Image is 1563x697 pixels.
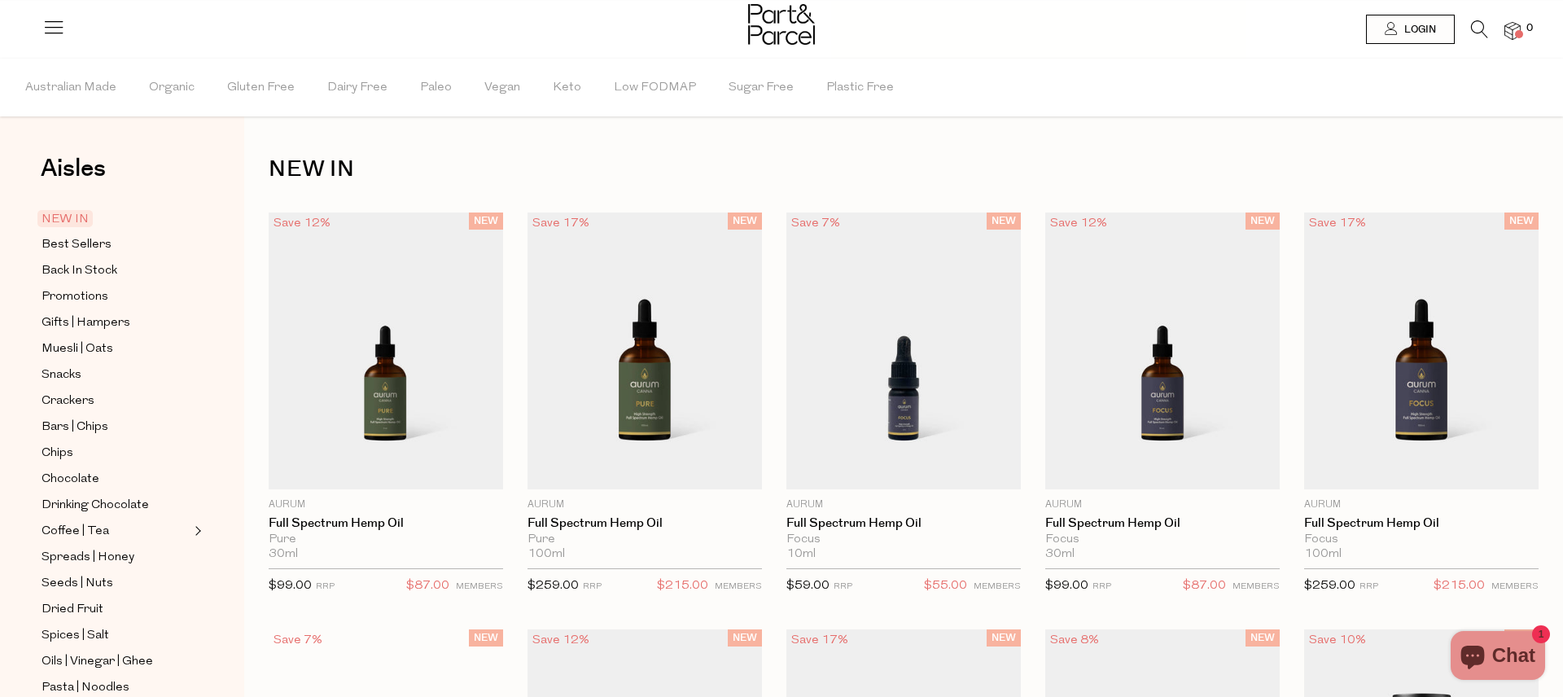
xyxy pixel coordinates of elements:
span: Spices | Salt [42,626,109,646]
span: NEW [469,629,503,647]
div: Save 8% [1045,629,1104,651]
span: $59.00 [786,580,830,592]
span: Dried Fruit [42,600,103,620]
span: NEW [1246,629,1280,647]
div: Save 12% [528,629,594,651]
a: 0 [1504,22,1521,39]
span: NEW [469,213,503,230]
div: Save 12% [1045,213,1112,235]
span: 30ml [269,547,298,562]
div: Pure [269,533,503,547]
div: Focus [786,533,1021,547]
span: NEW [728,213,762,230]
span: $259.00 [528,580,579,592]
span: Organic [149,59,195,116]
span: $87.00 [1183,576,1226,597]
span: Sugar Free [729,59,794,116]
span: Back In Stock [42,261,117,281]
span: Gifts | Hampers [42,313,130,333]
button: Expand/Collapse Coffee | Tea [190,521,202,541]
small: MEMBERS [1232,582,1280,591]
span: NEW [1504,629,1539,647]
span: Bars | Chips [42,418,108,437]
span: Snacks [42,366,81,385]
small: MEMBERS [715,582,762,591]
div: Save 10% [1304,629,1371,651]
a: Back In Stock [42,261,190,281]
a: Chips [42,443,190,463]
span: Login [1400,23,1436,37]
a: Full Spectrum Hemp Oil [1304,516,1539,531]
img: Full Spectrum Hemp Oil [1304,213,1539,489]
span: $215.00 [1434,576,1485,597]
a: Spreads | Honey [42,547,190,568]
a: Login [1366,15,1455,44]
a: Coffee | Tea [42,521,190,541]
inbox-online-store-chat: Shopify online store chat [1446,631,1550,684]
small: RRP [316,582,335,591]
a: Seeds | Nuts [42,573,190,594]
span: NEW [987,629,1021,647]
a: Bars | Chips [42,417,190,437]
small: RRP [1092,582,1111,591]
span: Spreads | Honey [42,548,134,568]
span: 100ml [528,547,565,562]
span: Crackers [42,392,94,411]
a: Best Sellers [42,235,190,255]
img: Part&Parcel [748,4,815,45]
span: $55.00 [924,576,967,597]
span: $99.00 [269,580,312,592]
span: Seeds | Nuts [42,574,113,594]
span: NEW [1504,213,1539,230]
a: Drinking Chocolate [42,495,190,515]
span: 10ml [786,547,816,562]
a: Oils | Vinegar | Ghee [42,651,190,672]
small: MEMBERS [1491,582,1539,591]
h1: NEW IN [269,151,1539,188]
div: Save 12% [269,213,335,235]
span: Chips [42,444,73,463]
a: Full Spectrum Hemp Oil [786,516,1021,531]
a: Spices | Salt [42,625,190,646]
a: Snacks [42,365,190,385]
small: RRP [1359,582,1378,591]
span: $259.00 [1304,580,1355,592]
span: Dairy Free [327,59,387,116]
div: Save 7% [269,629,327,651]
small: RRP [583,582,602,591]
a: Full Spectrum Hemp Oil [269,516,503,531]
span: Oils | Vinegar | Ghee [42,652,153,672]
span: Gluten Free [227,59,295,116]
span: Low FODMAP [614,59,696,116]
span: Keto [553,59,581,116]
a: NEW IN [42,209,190,229]
div: Save 17% [1304,213,1371,235]
a: Aisles [41,156,106,197]
div: Save 7% [786,213,845,235]
span: Chocolate [42,470,99,489]
div: Focus [1304,533,1539,547]
span: Paleo [420,59,452,116]
span: Drinking Chocolate [42,496,149,515]
img: Full Spectrum Hemp Oil [786,213,1021,489]
a: Promotions [42,287,190,307]
a: Muesli | Oats [42,339,190,359]
span: Muesli | Oats [42,340,113,359]
span: Vegan [484,59,520,116]
span: 30ml [1045,547,1075,562]
a: Full Spectrum Hemp Oil [1045,516,1280,531]
div: Focus [1045,533,1280,547]
p: Aurum [1045,498,1280,512]
div: Pure [528,533,762,547]
a: Dried Fruit [42,599,190,620]
span: 100ml [1304,547,1342,562]
span: NEW [1246,213,1280,230]
span: $87.00 [406,576,449,597]
p: Aurum [1304,498,1539,512]
span: $215.00 [657,576,708,597]
span: Promotions [42,287,108,307]
span: 0 [1522,21,1537,36]
p: Aurum [269,498,503,512]
div: Save 17% [786,629,853,651]
span: $99.00 [1045,580,1088,592]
